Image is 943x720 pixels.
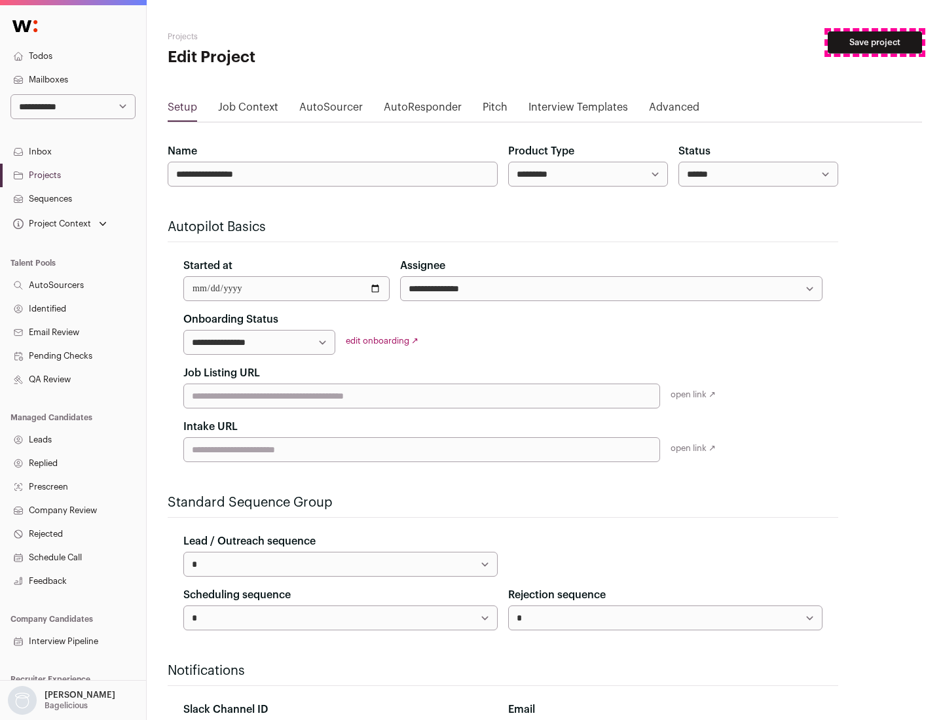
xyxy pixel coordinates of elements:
[299,99,363,120] a: AutoSourcer
[400,258,445,274] label: Assignee
[183,365,260,381] label: Job Listing URL
[168,494,838,512] h2: Standard Sequence Group
[183,312,278,327] label: Onboarding Status
[183,587,291,603] label: Scheduling sequence
[45,690,115,700] p: [PERSON_NAME]
[183,702,268,717] label: Slack Channel ID
[828,31,922,54] button: Save project
[218,99,278,120] a: Job Context
[483,99,508,120] a: Pitch
[168,218,838,236] h2: Autopilot Basics
[168,143,197,159] label: Name
[508,587,606,603] label: Rejection sequence
[168,31,419,42] h2: Projects
[168,99,197,120] a: Setup
[45,700,88,711] p: Bagelicious
[508,702,823,717] div: Email
[5,686,118,715] button: Open dropdown
[168,662,838,680] h2: Notifications
[8,686,37,715] img: nopic.png
[183,419,238,435] label: Intake URL
[168,47,419,68] h1: Edit Project
[10,215,109,233] button: Open dropdown
[5,13,45,39] img: Wellfound
[346,336,418,345] a: edit onboarding ↗
[10,219,91,229] div: Project Context
[508,143,574,159] label: Product Type
[183,258,232,274] label: Started at
[384,99,462,120] a: AutoResponder
[649,99,699,120] a: Advanced
[528,99,628,120] a: Interview Templates
[183,533,316,549] label: Lead / Outreach sequence
[678,143,711,159] label: Status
